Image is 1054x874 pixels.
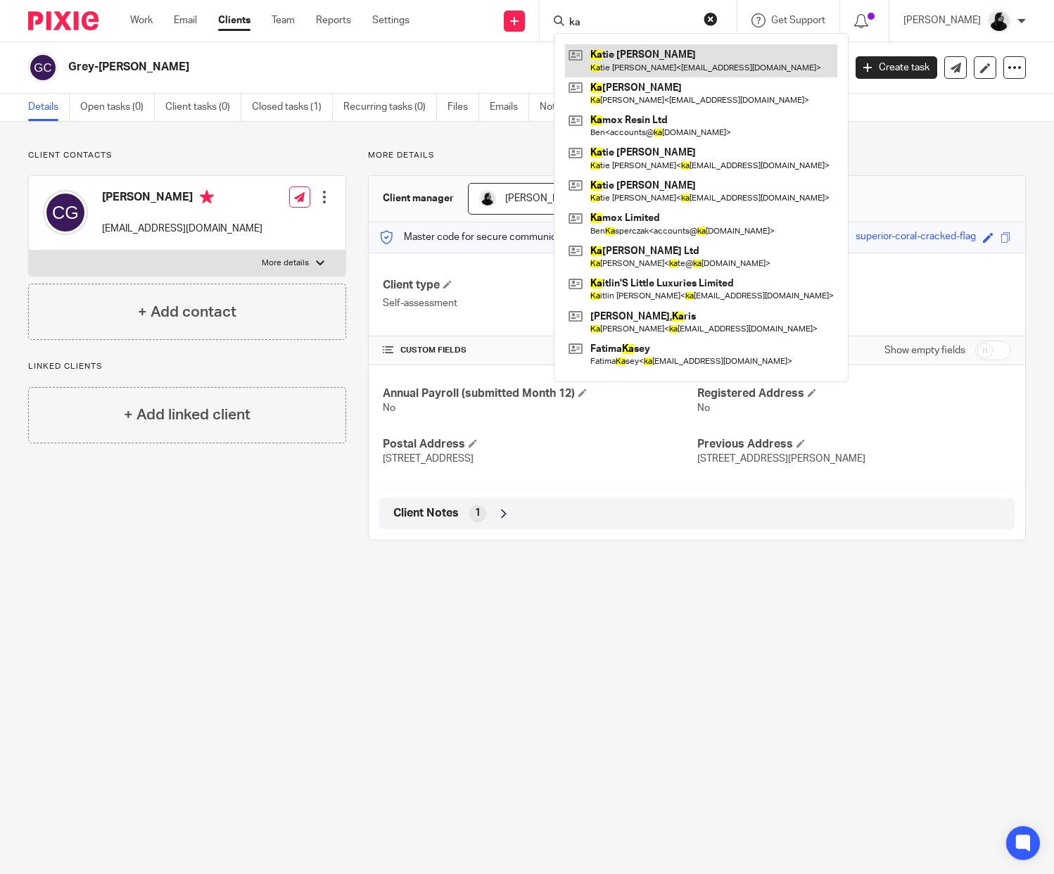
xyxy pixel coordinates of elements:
[704,12,718,26] button: Clear
[697,386,1011,401] h4: Registered Address
[771,15,825,25] span: Get Support
[697,454,865,464] span: [STREET_ADDRESS][PERSON_NAME]
[252,94,333,121] a: Closed tasks (1)
[479,190,496,207] img: PHOTO-2023-03-20-11-06-28%203.jpg
[383,403,395,413] span: No
[343,94,437,121] a: Recurring tasks (0)
[697,403,710,413] span: No
[568,17,694,30] input: Search
[383,191,454,205] h3: Client manager
[102,190,262,208] h4: [PERSON_NAME]
[28,361,346,372] p: Linked clients
[372,13,409,27] a: Settings
[28,94,70,121] a: Details
[68,60,681,75] h2: Grey-[PERSON_NAME]
[505,194,583,203] span: [PERSON_NAME]
[383,278,697,293] h4: Client type
[697,437,1011,452] h4: Previous Address
[43,190,88,235] img: svg%3E
[124,404,250,426] h4: + Add linked client
[475,506,481,520] span: 1
[884,343,965,357] label: Show empty fields
[383,437,697,452] h4: Postal Address
[903,13,981,27] p: [PERSON_NAME]
[383,296,697,310] p: Self-assessment
[102,222,262,236] p: [EMAIL_ADDRESS][DOMAIN_NAME]
[316,13,351,27] a: Reports
[80,94,155,121] a: Open tasks (0)
[28,53,58,82] img: svg%3E
[383,454,474,464] span: [STREET_ADDRESS]
[218,13,250,27] a: Clients
[368,150,1026,161] p: More details
[393,506,459,521] span: Client Notes
[138,301,236,323] h4: + Add contact
[200,190,214,204] i: Primary
[383,386,697,401] h4: Annual Payroll (submitted Month 12)
[856,229,976,246] div: superior-coral-cracked-flag
[272,13,295,27] a: Team
[447,94,479,121] a: Files
[379,230,622,244] p: Master code for secure communications and files
[262,258,309,269] p: More details
[856,56,937,79] a: Create task
[28,150,346,161] p: Client contacts
[130,13,153,27] a: Work
[165,94,241,121] a: Client tasks (0)
[490,94,529,121] a: Emails
[988,10,1010,32] img: PHOTO-2023-03-20-11-06-28%203.jpg
[383,345,697,356] h4: CUSTOM FIELDS
[540,94,591,121] a: Notes (0)
[697,278,1011,293] h4: Address
[174,13,197,27] a: Email
[28,11,99,30] img: Pixie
